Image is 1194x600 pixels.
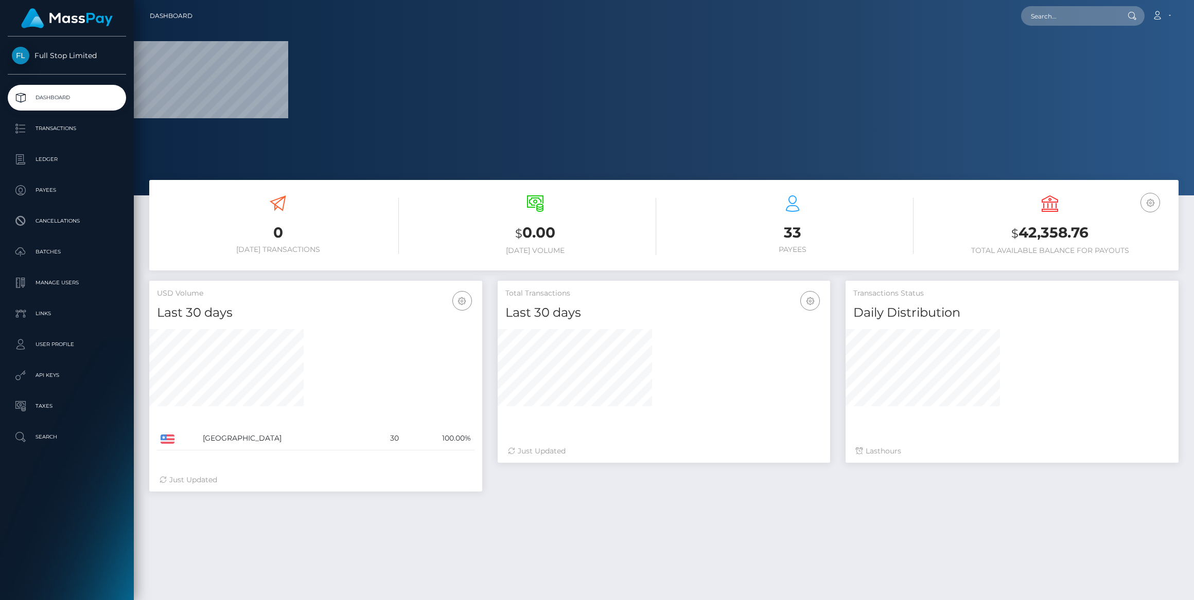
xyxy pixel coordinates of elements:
a: Manage Users [8,270,126,296]
td: [GEOGRAPHIC_DATA] [199,427,371,450]
td: 100.00% [402,427,475,450]
h4: Daily Distribution [853,304,1171,322]
p: Payees [12,183,122,198]
a: API Keys [8,362,126,388]
input: Search... [1021,6,1118,26]
h6: [DATE] Volume [414,246,656,255]
div: Just Updated [508,446,820,457]
p: Taxes [12,398,122,414]
img: Full Stop Limited [12,47,29,64]
p: API Keys [12,368,122,383]
div: Last hours [856,446,1168,457]
a: Dashboard [150,5,192,27]
p: Transactions [12,121,122,136]
a: Links [8,301,126,326]
div: Just Updated [160,475,472,485]
h3: 42,358.76 [929,223,1171,244]
h4: Last 30 days [505,304,823,322]
img: US.png [161,434,174,444]
p: Ledger [12,152,122,167]
h3: 0 [157,223,399,243]
h3: 33 [672,223,914,243]
span: Full Stop Limited [8,51,126,60]
a: Search [8,424,126,450]
img: MassPay Logo [21,8,113,28]
a: Dashboard [8,85,126,111]
small: $ [515,226,522,241]
p: Dashboard [12,90,122,105]
a: Transactions [8,116,126,141]
a: Cancellations [8,208,126,234]
h6: Total Available Balance for Payouts [929,246,1171,255]
p: Cancellations [12,213,122,229]
p: Links [12,306,122,321]
a: Taxes [8,393,126,419]
h6: Payees [672,245,914,254]
h6: [DATE] Transactions [157,245,399,254]
p: Batches [12,244,122,260]
a: Batches [8,239,126,265]
h4: Last 30 days [157,304,475,322]
h3: 0.00 [414,223,656,244]
p: Search [12,429,122,445]
p: User Profile [12,337,122,352]
h5: Total Transactions [505,288,823,299]
h5: Transactions Status [853,288,1171,299]
a: Payees [8,177,126,203]
a: Ledger [8,147,126,172]
h5: USD Volume [157,288,475,299]
small: $ [1011,226,1019,241]
td: 30 [371,427,402,450]
a: User Profile [8,332,126,357]
p: Manage Users [12,275,122,290]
